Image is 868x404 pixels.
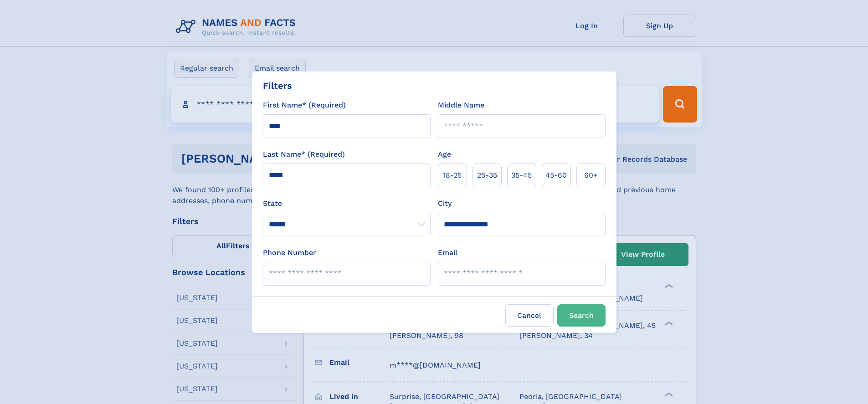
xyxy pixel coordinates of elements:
[438,100,484,111] label: Middle Name
[557,304,606,327] button: Search
[477,170,497,181] span: 25‑35
[505,304,554,327] label: Cancel
[263,198,431,209] label: State
[263,79,292,92] div: Filters
[263,149,345,160] label: Last Name* (Required)
[438,149,451,160] label: Age
[584,170,598,181] span: 60+
[438,247,457,258] label: Email
[511,170,532,181] span: 35‑45
[438,198,452,209] label: City
[263,247,316,258] label: Phone Number
[545,170,567,181] span: 45‑60
[263,100,346,111] label: First Name* (Required)
[443,170,462,181] span: 18‑25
